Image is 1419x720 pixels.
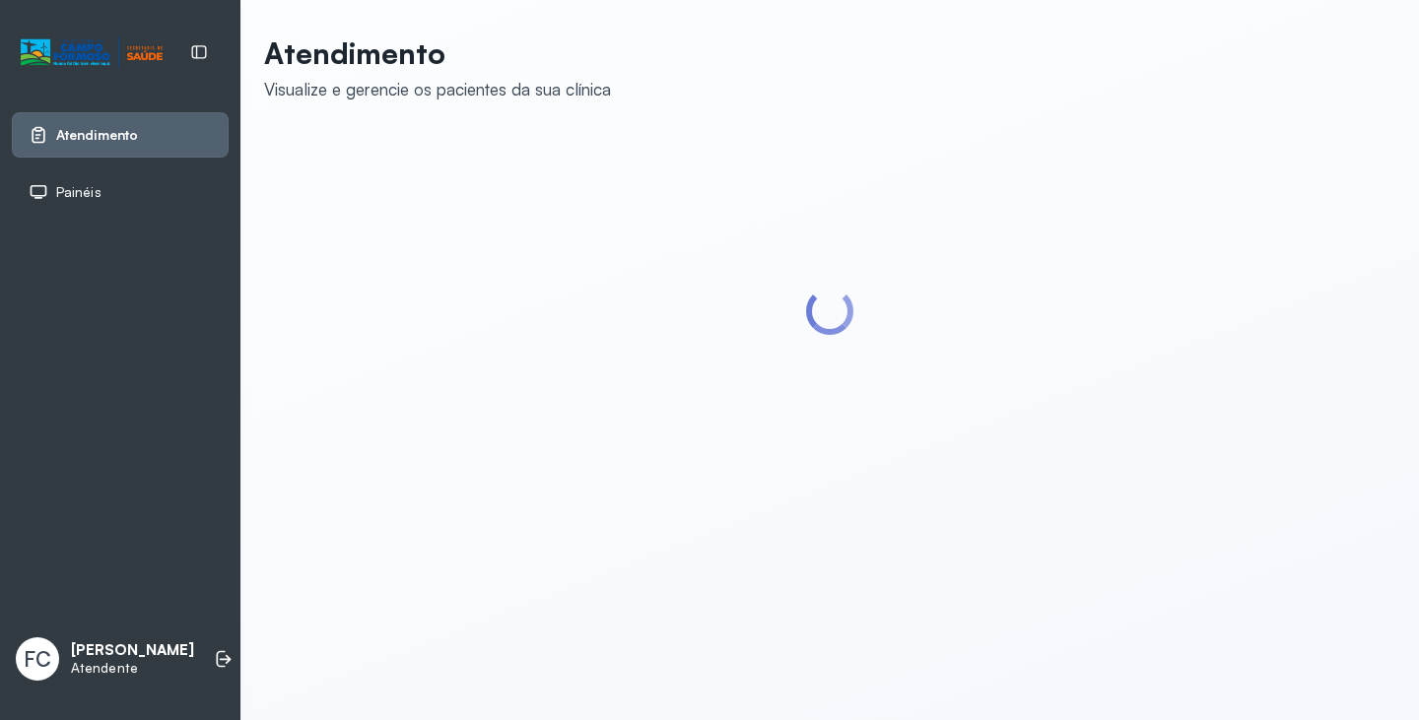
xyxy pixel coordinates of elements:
a: Atendimento [29,125,212,145]
img: Logotipo do estabelecimento [21,36,163,69]
p: [PERSON_NAME] [71,641,194,660]
p: Atendente [71,660,194,677]
p: Atendimento [264,35,611,71]
span: Painéis [56,184,101,201]
span: Atendimento [56,127,138,144]
div: Visualize e gerencie os pacientes da sua clínica [264,79,611,99]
